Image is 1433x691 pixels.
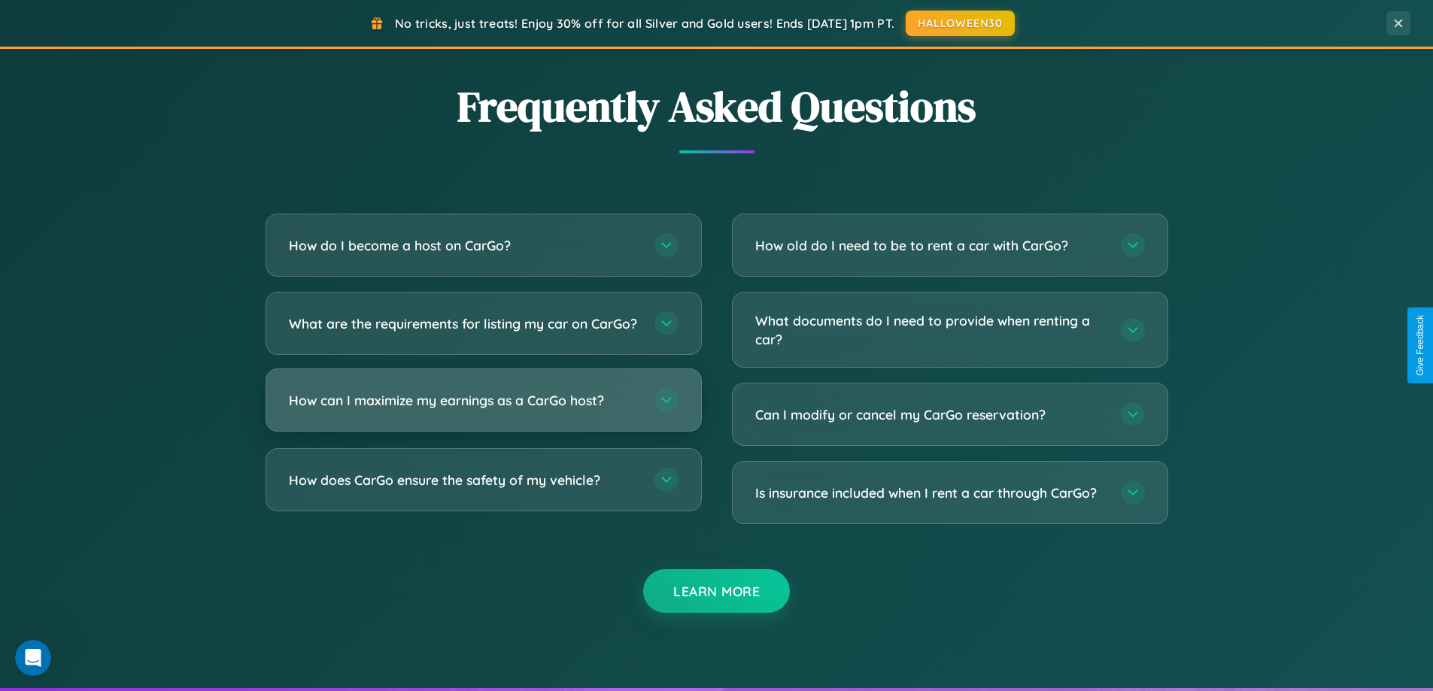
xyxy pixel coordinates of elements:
[643,569,790,613] button: Learn More
[266,77,1168,135] h2: Frequently Asked Questions
[289,471,639,489] h3: How does CarGo ensure the safety of my vehicle?
[755,405,1106,424] h3: Can I modify or cancel my CarGo reservation?
[289,314,639,333] h3: What are the requirements for listing my car on CarGo?
[755,236,1106,255] h3: How old do I need to be to rent a car with CarGo?
[395,16,894,31] span: No tricks, just treats! Enjoy 30% off for all Silver and Gold users! Ends [DATE] 1pm PT.
[755,483,1106,502] h3: Is insurance included when I rent a car through CarGo?
[1415,315,1425,376] div: Give Feedback
[15,640,51,676] iframe: Intercom live chat
[906,11,1015,36] button: HALLOWEEN30
[289,236,639,255] h3: How do I become a host on CarGo?
[289,391,639,410] h3: How can I maximize my earnings as a CarGo host?
[755,311,1106,348] h3: What documents do I need to provide when renting a car?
